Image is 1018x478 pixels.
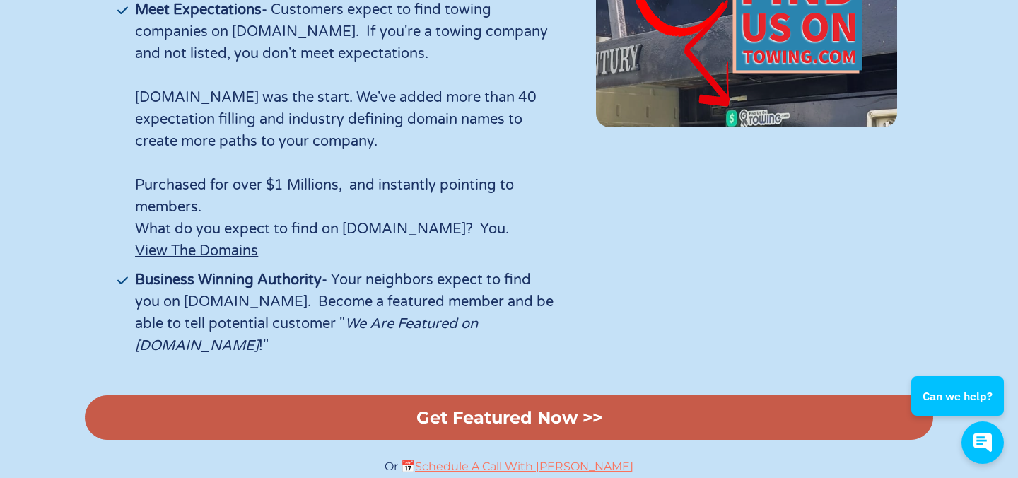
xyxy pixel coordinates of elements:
[894,337,1018,478] iframe: Conversations
[135,242,258,259] a: View The Domains
[415,460,633,473] a: Schedule A Call With [PERSON_NAME]
[85,460,933,473] p: Or 📅
[135,272,322,288] strong: Business Winning Authority
[85,395,933,440] a: Get Featured Now >>
[135,1,551,238] span: - Customers expect to find towing companies on [DOMAIN_NAME]. If you're a towing company and not ...
[135,272,557,354] span: - Your neighbors expect to find you on [DOMAIN_NAME]. Become a featured member and be able to tel...
[135,1,262,18] strong: Meet Expectations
